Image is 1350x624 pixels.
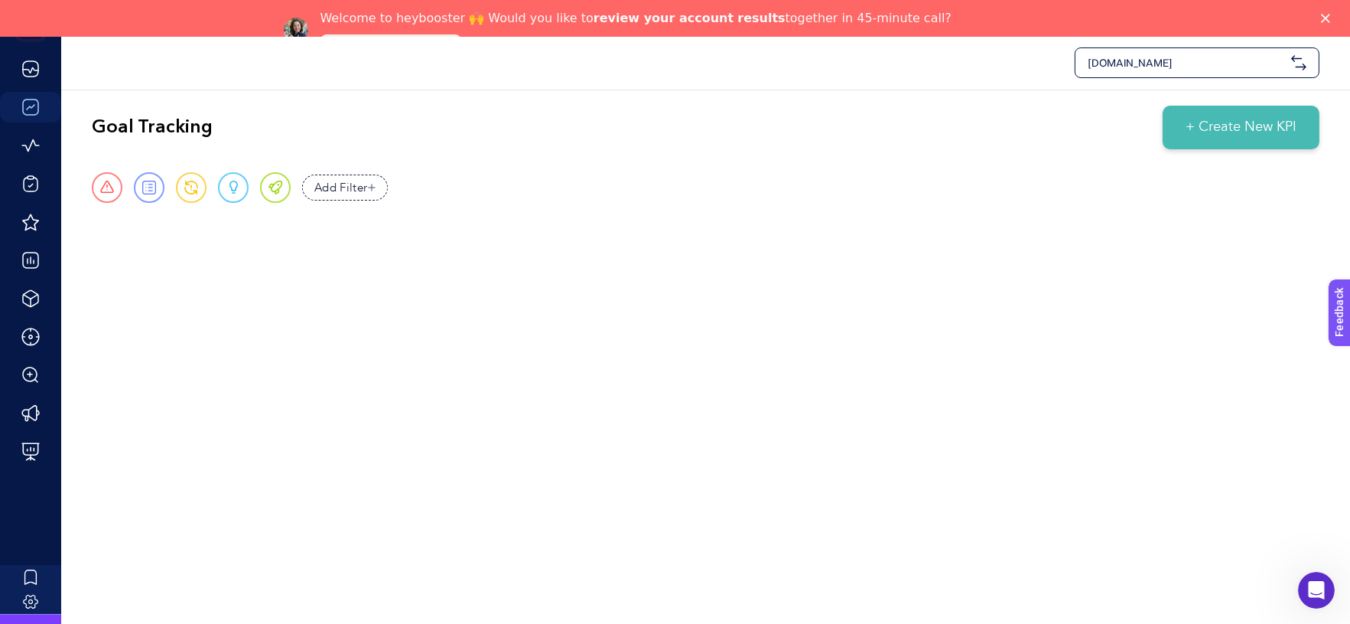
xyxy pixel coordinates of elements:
[737,11,785,25] b: results
[1186,117,1296,138] span: + Create New KPI
[9,5,58,17] span: Feedback
[1088,55,1285,70] span: [DOMAIN_NAME]
[1321,14,1336,23] div: Close
[320,11,952,26] div: Welcome to heybooster 🙌 Would you like to together in 45-minute call?
[92,115,213,139] h2: Goal Tracking
[1298,572,1335,609] iframe: Intercom live chat
[1291,55,1306,70] img: svg%3e
[594,11,734,25] b: review your account
[320,34,462,53] a: Speak with an Expert
[368,184,376,191] img: add filter
[284,18,308,42] img: Profile image for Neslihan
[314,179,368,197] span: Add Filter
[1163,106,1319,149] button: + Create New KPI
